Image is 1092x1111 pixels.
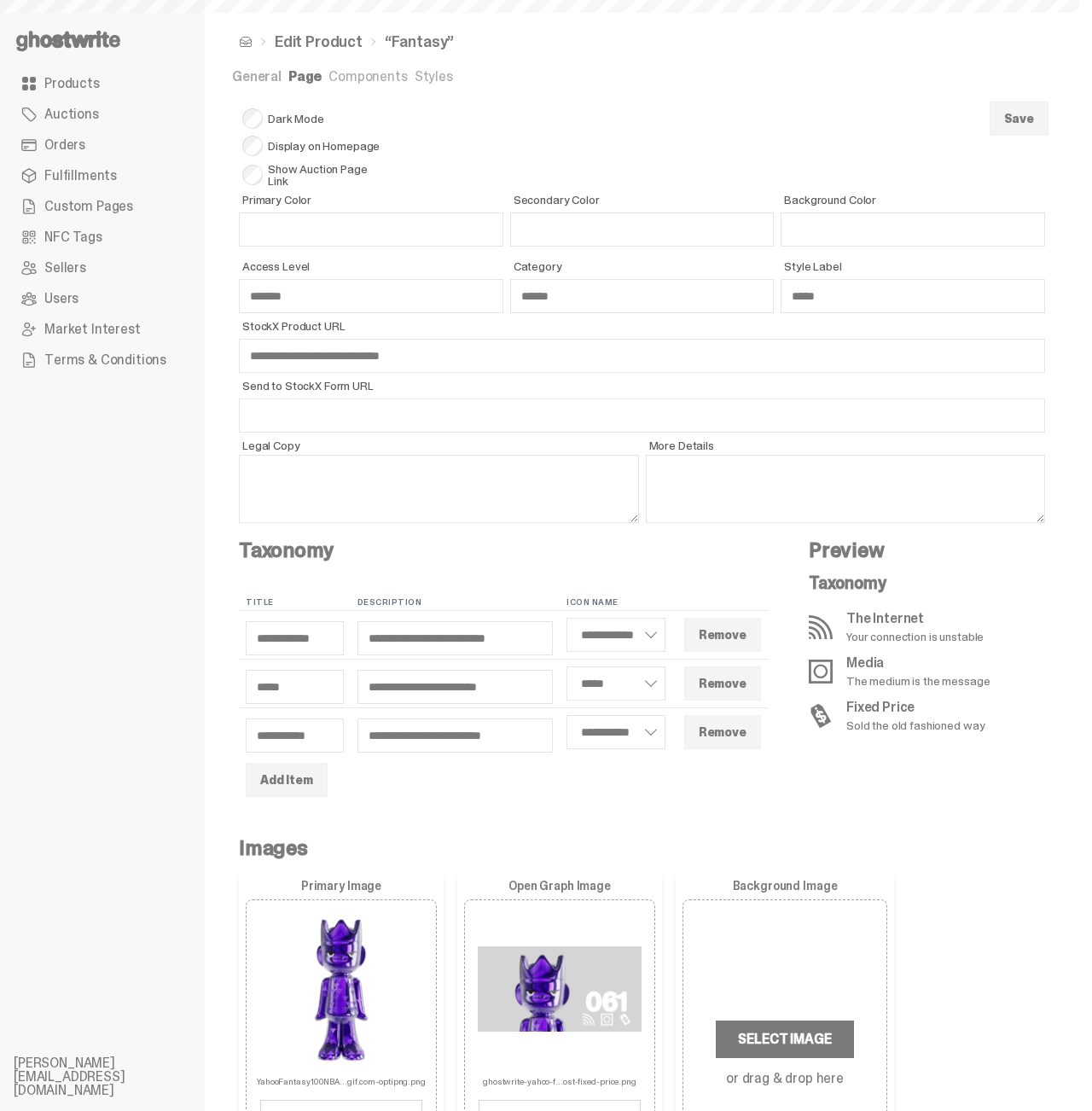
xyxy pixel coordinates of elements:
[684,715,761,749] button: Remove
[560,595,675,611] th: Icon Name
[242,194,503,206] span: Primary Color
[242,380,1045,392] span: Send to StockX Form URL
[464,879,655,893] label: Open Graph Image
[44,108,99,121] span: Auctions
[716,1021,853,1058] label: Select Image
[44,169,117,183] span: Fulfillments
[846,701,985,714] p: Fixed Price
[275,34,363,49] a: Edit Product
[44,200,133,213] span: Custom Pages
[246,763,328,797] button: Add Item
[44,261,86,275] span: Sellers
[14,345,191,375] a: Terms & Conditions
[328,67,407,85] a: Components
[846,656,990,670] p: Media
[242,260,503,272] span: Access Level
[846,675,990,687] p: The medium is the message
[14,253,191,283] a: Sellers
[846,719,985,731] p: Sold the old fashioned way
[684,666,761,701] button: Remove
[239,455,639,523] textarea: Legal Copy
[257,1071,426,1086] p: YahooFantasy100NBA...gif.com-optipng.png
[14,130,191,160] a: Orders
[510,212,775,247] input: Secondary Color
[44,77,100,90] span: Products
[363,34,454,49] li: “Fantasy”
[684,618,761,652] button: Remove
[242,320,1045,332] span: StockX Product URL
[239,212,503,247] input: Primary Color
[781,279,1045,313] input: Style Label
[288,67,322,85] a: Page
[242,136,263,156] input: Display on Homepage
[649,439,1046,451] span: More Details
[514,194,775,206] span: Secondary Color
[809,540,1018,561] h4: Preview
[14,191,191,222] a: Custom Pages
[44,353,166,367] span: Terms & Conditions
[809,574,1018,591] p: Taxonomy
[246,879,437,893] label: Primary Image
[846,631,984,643] p: Your connection is unstable
[14,1056,218,1097] li: [PERSON_NAME][EMAIL_ADDRESS][DOMAIN_NAME]
[14,314,191,345] a: Market Interest
[510,279,775,313] input: Category
[242,136,388,156] span: Display on Homepage
[14,160,191,191] a: Fulfillments
[682,879,887,893] label: Background Image
[242,163,388,187] span: Show Auction Page Link
[781,212,1045,247] input: Background Color
[239,595,351,611] th: Title
[646,455,1046,523] textarea: More Details
[14,222,191,253] a: NFC Tags
[726,1072,844,1085] label: or drag & drop here
[14,68,191,99] a: Products
[990,102,1048,136] button: Save
[14,283,191,314] a: Users
[14,99,191,130] a: Auctions
[351,595,560,611] th: Description
[232,67,282,85] a: General
[239,540,768,561] h4: Taxonomy
[784,194,1045,206] span: Background Color
[44,323,141,336] span: Market Interest
[784,260,1045,272] span: Style Label
[239,398,1045,433] input: Send to StockX Form URL
[44,292,78,305] span: Users
[242,108,388,129] span: Dark Mode
[415,67,453,85] a: Styles
[242,165,263,185] input: Show Auction Page Link
[239,339,1045,373] input: StockX Product URL
[239,838,1045,858] h4: Images
[514,260,775,272] span: Category
[242,439,639,451] span: Legal Copy
[239,279,503,313] input: Access Level
[44,138,85,152] span: Orders
[44,230,102,244] span: NFC Tags
[242,108,263,129] input: Dark Mode
[846,612,984,625] p: The Internet
[483,1071,636,1086] p: ghostwrite-yahoo-f...ost-fixed-price.png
